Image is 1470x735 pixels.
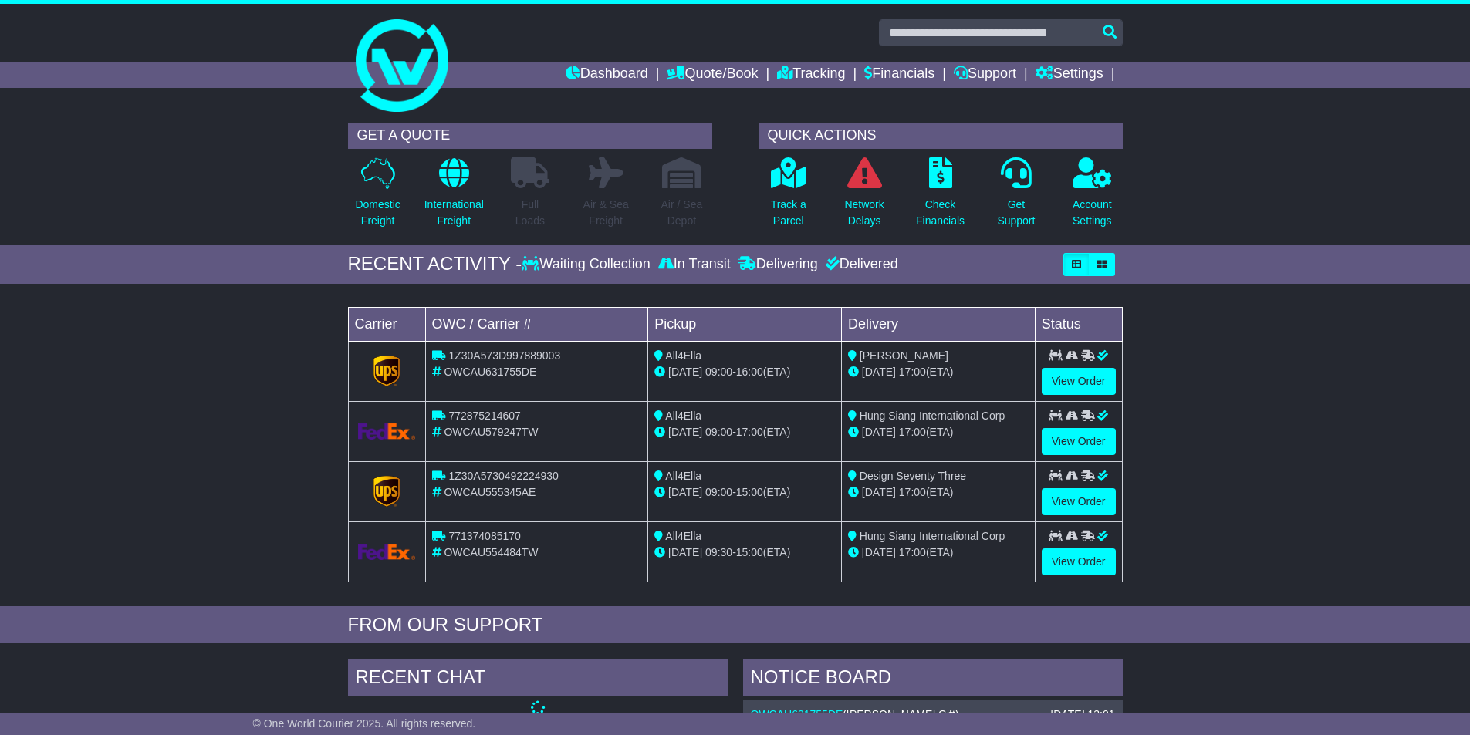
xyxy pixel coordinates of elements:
[583,197,629,229] p: Air & Sea Freight
[424,157,485,238] a: InternationalFreight
[444,426,538,438] span: OWCAU579247TW
[848,484,1029,501] div: (ETA)
[848,364,1029,380] div: (ETA)
[448,530,520,542] span: 771374085170
[843,157,884,238] a: NetworkDelays
[1036,62,1103,88] a: Settings
[253,717,476,730] span: © One World Courier 2025. All rights reserved.
[770,157,807,238] a: Track aParcel
[348,123,712,149] div: GET A QUOTE
[1042,368,1116,395] a: View Order
[665,470,701,482] span: All4Ella
[566,62,648,88] a: Dashboard
[736,486,763,498] span: 15:00
[915,157,965,238] a: CheckFinancials
[841,307,1035,341] td: Delivery
[1042,428,1116,455] a: View Order
[759,123,1123,149] div: QUICK ACTIONS
[899,366,926,378] span: 17:00
[705,366,732,378] span: 09:00
[862,486,896,498] span: [DATE]
[899,486,926,498] span: 17:00
[668,426,702,438] span: [DATE]
[654,484,835,501] div: - (ETA)
[1050,708,1114,721] div: [DATE] 13:01
[668,546,702,558] span: [DATE]
[511,197,549,229] p: Full Loads
[736,426,763,438] span: 17:00
[1072,157,1113,238] a: AccountSettings
[705,546,732,558] span: 09:30
[358,544,416,560] img: GetCarrierServiceLogo
[667,62,758,88] a: Quote/Book
[735,256,822,273] div: Delivering
[822,256,898,273] div: Delivered
[355,197,400,229] p: Domestic Freight
[1042,548,1116,575] a: View Order
[862,426,896,438] span: [DATE]
[665,530,701,542] span: All4Ella
[348,614,1123,636] div: FROM OUR SUPPORT
[705,486,732,498] span: 09:00
[705,426,732,438] span: 09:00
[654,424,835,440] div: - (ETA)
[444,486,536,498] span: OWCAU555345AE
[916,197,965,229] p: Check Financials
[654,256,735,273] div: In Transit
[771,197,806,229] p: Track a Parcel
[997,197,1035,229] p: Get Support
[668,486,702,498] span: [DATE]
[860,530,1005,542] span: Hung Siang International Corp
[348,307,425,341] td: Carrier
[848,424,1029,440] div: (ETA)
[860,410,1005,422] span: Hung Siang International Corp
[862,546,896,558] span: [DATE]
[848,545,1029,561] div: (ETA)
[860,349,948,362] span: [PERSON_NAME]
[847,708,955,720] span: [PERSON_NAME] Gift
[348,659,728,700] div: RECENT CHAT
[864,62,934,88] a: Financials
[373,476,400,507] img: GetCarrierServiceLogo
[899,426,926,438] span: 17:00
[665,410,701,422] span: All4Ella
[448,410,520,422] span: 772875214607
[751,708,843,720] a: OWCAU631755DE
[751,708,1115,721] div: ( )
[844,197,884,229] p: Network Delays
[996,157,1036,238] a: GetSupport
[899,546,926,558] span: 17:00
[373,356,400,386] img: GetCarrierServiceLogo
[777,62,845,88] a: Tracking
[425,307,648,341] td: OWC / Carrier #
[1042,488,1116,515] a: View Order
[444,366,536,378] span: OWCAU631755DE
[354,157,400,238] a: DomesticFreight
[448,349,560,362] span: 1Z30A573D997889003
[661,197,703,229] p: Air / Sea Depot
[954,62,1016,88] a: Support
[358,423,416,440] img: GetCarrierServiceLogo
[743,659,1123,700] div: NOTICE BOARD
[736,546,763,558] span: 15:00
[860,470,966,482] span: Design Seventy Three
[522,256,654,273] div: Waiting Collection
[862,366,896,378] span: [DATE]
[648,307,842,341] td: Pickup
[654,545,835,561] div: - (ETA)
[424,197,484,229] p: International Freight
[665,349,701,362] span: All4Ella
[1035,307,1122,341] td: Status
[654,364,835,380] div: - (ETA)
[448,470,558,482] span: 1Z30A5730492224930
[736,366,763,378] span: 16:00
[668,366,702,378] span: [DATE]
[444,546,538,558] span: OWCAU554484TW
[348,253,522,275] div: RECENT ACTIVITY -
[1073,197,1112,229] p: Account Settings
